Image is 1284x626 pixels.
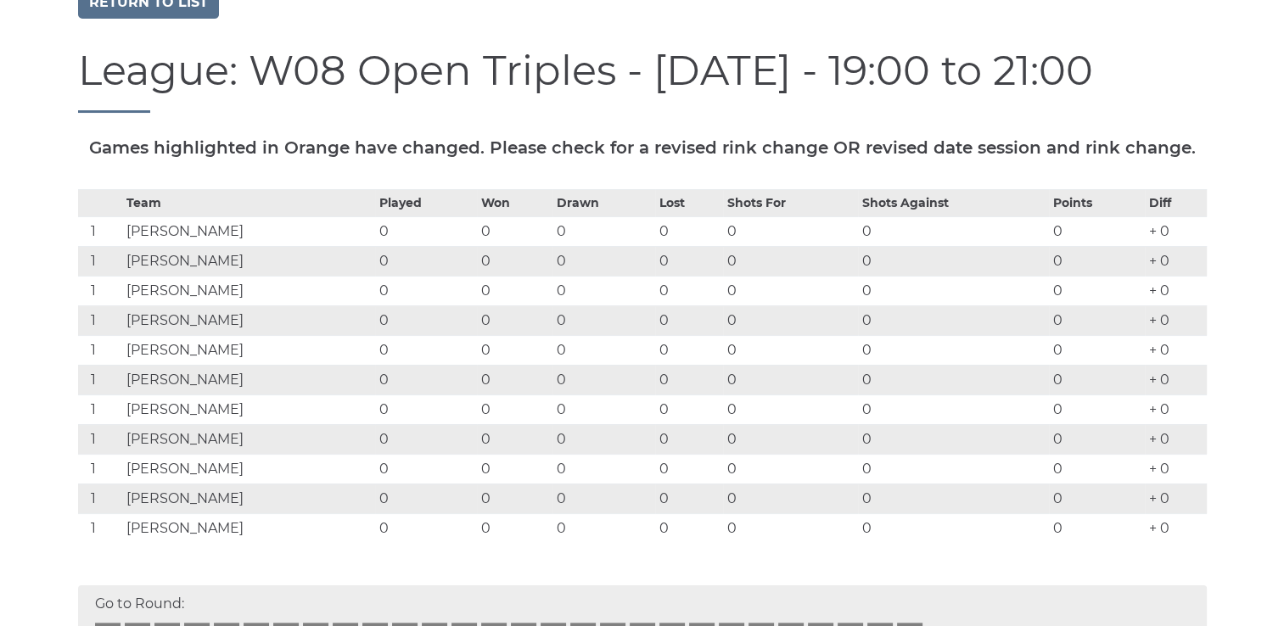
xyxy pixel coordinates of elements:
td: 0 [723,513,858,543]
td: + 0 [1145,483,1207,513]
td: 0 [655,365,723,394]
td: 1 [78,394,122,424]
th: Lost [655,189,723,216]
td: [PERSON_NAME] [122,276,375,305]
td: [PERSON_NAME] [122,394,375,424]
td: + 0 [1145,276,1207,305]
td: 0 [655,424,723,454]
td: 0 [477,394,552,424]
td: 0 [723,454,858,483]
th: Diff [1145,189,1207,216]
td: 0 [552,305,655,335]
td: 0 [477,365,552,394]
td: 0 [552,365,655,394]
td: 0 [477,335,552,365]
td: 0 [858,276,1049,305]
td: 0 [1049,424,1145,454]
td: 1 [78,513,122,543]
td: 0 [477,454,552,483]
td: 1 [78,276,122,305]
td: 0 [1049,305,1145,335]
td: 1 [78,483,122,513]
th: Played [375,189,478,216]
td: + 0 [1145,513,1207,543]
td: 0 [375,246,478,276]
th: Team [122,189,375,216]
td: 0 [858,216,1049,246]
td: 0 [655,246,723,276]
td: 0 [375,513,478,543]
td: 1 [78,216,122,246]
td: + 0 [1145,454,1207,483]
td: 0 [723,246,858,276]
td: 0 [552,513,655,543]
td: 0 [858,483,1049,513]
td: 1 [78,424,122,454]
td: [PERSON_NAME] [122,365,375,394]
td: 0 [723,424,858,454]
td: 0 [1049,454,1145,483]
th: Won [477,189,552,216]
td: 1 [78,246,122,276]
td: 0 [375,216,478,246]
td: 0 [723,305,858,335]
td: + 0 [1145,335,1207,365]
td: 0 [723,365,858,394]
td: 0 [1049,246,1145,276]
td: [PERSON_NAME] [122,483,375,513]
td: 0 [858,424,1049,454]
td: 0 [723,216,858,246]
td: 0 [375,394,478,424]
td: 0 [655,335,723,365]
td: 0 [552,424,655,454]
td: 0 [477,424,552,454]
td: 0 [858,246,1049,276]
td: 1 [78,305,122,335]
h5: Games highlighted in Orange have changed. Please check for a revised rink change OR revised date ... [78,138,1207,157]
th: Shots Against [858,189,1049,216]
td: [PERSON_NAME] [122,246,375,276]
td: 0 [375,335,478,365]
td: 0 [552,394,655,424]
td: 0 [655,513,723,543]
td: 0 [858,335,1049,365]
td: 0 [1049,513,1145,543]
td: 0 [375,424,478,454]
h1: League: W08 Open Triples - [DATE] - 19:00 to 21:00 [78,48,1207,113]
td: 0 [552,454,655,483]
th: Drawn [552,189,655,216]
td: 0 [655,394,723,424]
td: 0 [552,483,655,513]
td: 0 [858,513,1049,543]
td: [PERSON_NAME] [122,424,375,454]
td: 0 [477,246,552,276]
td: 0 [375,305,478,335]
td: 1 [78,365,122,394]
td: + 0 [1145,305,1207,335]
td: 0 [1049,276,1145,305]
td: 0 [552,246,655,276]
td: + 0 [1145,365,1207,394]
td: 0 [375,365,478,394]
td: 0 [655,216,723,246]
td: 0 [1049,483,1145,513]
td: 0 [655,305,723,335]
td: + 0 [1145,246,1207,276]
td: [PERSON_NAME] [122,513,375,543]
td: 0 [723,394,858,424]
td: + 0 [1145,424,1207,454]
td: 0 [723,483,858,513]
td: 0 [477,483,552,513]
td: 0 [858,454,1049,483]
td: 0 [1049,216,1145,246]
td: 0 [552,335,655,365]
td: 0 [477,276,552,305]
td: 0 [655,276,723,305]
td: 0 [1049,365,1145,394]
td: 0 [655,454,723,483]
td: 0 [723,276,858,305]
th: Shots For [723,189,858,216]
td: + 0 [1145,216,1207,246]
td: 0 [477,305,552,335]
td: [PERSON_NAME] [122,305,375,335]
